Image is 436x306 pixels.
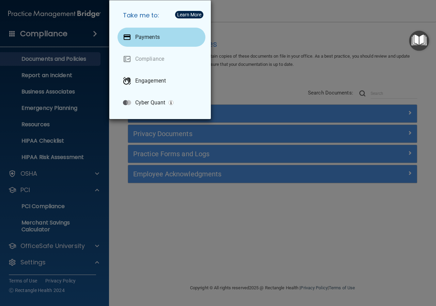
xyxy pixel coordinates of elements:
div: Learn More [177,12,201,17]
p: Cyber Quant [135,99,165,106]
a: Payments [118,28,205,47]
p: Payments [135,34,160,41]
a: Engagement [118,71,205,90]
button: Open Resource Center [409,31,429,51]
button: Learn More [175,11,203,18]
a: Cyber Quant [118,93,205,112]
h5: Take me to: [118,6,205,25]
a: Compliance [118,49,205,69]
p: Engagement [135,77,166,84]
